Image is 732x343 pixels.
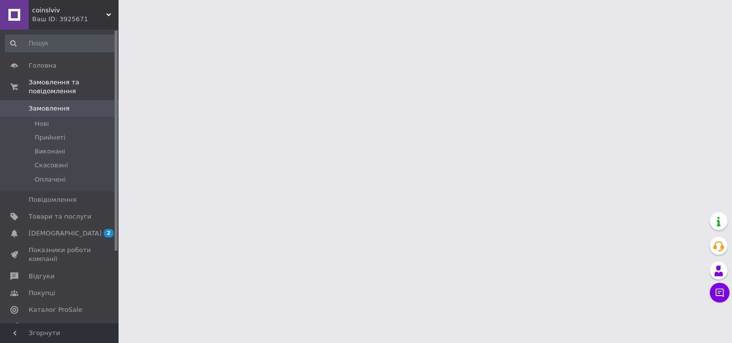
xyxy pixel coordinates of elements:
[29,61,56,70] span: Головна
[32,15,119,24] div: Ваш ID: 3925671
[29,322,63,331] span: Аналітика
[710,283,730,303] button: Чат з покупцем
[29,272,54,281] span: Відгуки
[32,6,106,15] span: coinslviv
[35,133,65,142] span: Прийняті
[29,229,102,238] span: [DEMOGRAPHIC_DATA]
[5,35,117,52] input: Пошук
[35,147,65,156] span: Виконані
[104,229,114,237] span: 2
[35,175,66,184] span: Оплачені
[35,161,68,170] span: Скасовані
[29,78,119,96] span: Замовлення та повідомлення
[29,104,70,113] span: Замовлення
[29,289,55,298] span: Покупці
[29,195,77,204] span: Повідомлення
[35,119,49,128] span: Нові
[29,305,82,314] span: Каталог ProSale
[29,212,91,221] span: Товари та послуги
[29,246,91,264] span: Показники роботи компанії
